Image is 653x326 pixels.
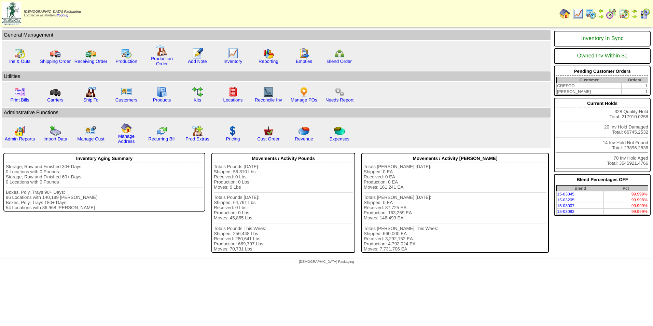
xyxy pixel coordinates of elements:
a: 15-03045 [557,192,574,196]
a: Carriers [47,97,63,103]
div: Current Holds [556,99,648,108]
a: Manage POs [291,97,317,103]
img: line_graph.gif [227,48,238,59]
a: Receiving Order [74,59,107,64]
a: Expenses [330,136,350,141]
td: Adminstrative Functions [2,108,551,118]
img: zoroco-logo-small.webp [2,2,21,25]
a: Empties [296,59,312,64]
a: Print Bills [10,97,29,103]
th: Pct [604,186,648,191]
a: 15-03007 [557,203,574,208]
a: Production Order [151,56,173,66]
img: factory2.gif [85,86,96,97]
div: Totals [PERSON_NAME] [DATE]: Shipped: 0 EA Received: 0 EA Production: 0 EA Moves: 161,241 EA Tota... [364,164,546,252]
img: home.gif [121,123,132,134]
img: factory.gif [156,45,167,56]
img: pie_chart.png [298,125,309,136]
a: Reconcile Inv [255,97,282,103]
img: line_graph.gif [572,8,583,19]
a: Cust Order [257,136,279,141]
th: Customer [557,77,622,83]
img: calendarcustomer.gif [639,8,650,19]
td: [PERSON_NAME] [557,89,622,95]
img: managecust.png [85,125,97,136]
img: prodextras.gif [192,125,203,136]
img: calendarinout.gif [619,8,630,19]
a: Kits [194,97,201,103]
div: Totals Pounds [DATE]: Shipped: 56,810 Lbs Received: 0 Lbs Production: 0 Lbs Moves: 0 Lbs Totals P... [214,164,353,252]
img: calendarinout.gif [14,48,25,59]
img: locations.gif [227,86,238,97]
img: graph.gif [263,48,274,59]
td: 99.999% [604,209,648,215]
img: pie_chart2.png [334,125,345,136]
a: Reporting [259,59,278,64]
a: Manage Cust [77,136,104,141]
a: (logout) [57,14,68,17]
img: truck2.gif [85,48,96,59]
div: Inventory In Sync [556,32,648,45]
td: Utilities [2,71,551,81]
a: Recurring Bill [148,136,175,141]
a: Pricing [226,136,240,141]
div: Inventory Aging Summary [6,154,203,163]
a: 15-03205 [557,198,574,202]
div: Movements / Activity Pounds [214,154,353,163]
div: Storage, Raw and Finished 30+ Days: 0 Locations with 0 Pounds Storage, Raw and Finished 60+ Days:... [6,164,203,210]
img: workflow.png [334,86,345,97]
img: calendarprod.gif [585,8,596,19]
a: Ship To [83,97,98,103]
img: calendarprod.gif [121,48,132,59]
a: Admin Reports [5,136,35,141]
div: 328 Quality Hold Total: 217910.0258 20 Inv Hold Damaged Total: 66745.2532 14 Inv Hold Not Found T... [554,98,651,172]
td: General Management [2,30,551,40]
a: Needs Report [325,97,353,103]
img: po.png [298,86,309,97]
img: arrowright.gif [632,14,637,19]
a: Add Note [188,59,207,64]
img: cust_order.png [263,125,274,136]
img: arrowright.gif [598,14,604,19]
img: orders.gif [192,48,203,59]
a: Prod Extras [185,136,209,141]
td: 99.999% [604,191,648,197]
th: Order# [621,77,648,83]
a: Ins & Outs [9,59,30,64]
img: workflow.gif [192,86,203,97]
a: Import Data [43,136,67,141]
img: reconcile.gif [156,125,167,136]
td: CREFOO [557,83,622,89]
img: truck.gif [50,48,61,59]
img: network.png [334,48,345,59]
img: truck3.gif [50,86,61,97]
img: import.gif [50,125,61,136]
img: home.gif [559,8,570,19]
td: 99.999% [604,203,648,209]
div: Movements / Activity [PERSON_NAME] [364,154,546,163]
img: arrowleft.gif [632,8,637,14]
td: 99.998% [604,197,648,203]
span: Logged in as Mfetters [24,10,81,17]
img: graph2.png [14,125,25,136]
a: Locations [223,97,242,103]
a: Blend Order [327,59,352,64]
a: Revenue [295,136,313,141]
a: Customers [115,97,137,103]
img: calendarblend.gif [606,8,617,19]
div: Pending Customer Orders [556,67,648,76]
img: invoice2.gif [14,86,25,97]
th: Blend [557,186,604,191]
span: [DEMOGRAPHIC_DATA] Packaging [299,260,354,264]
img: cabinet.gif [156,86,167,97]
a: Manage Address [118,134,135,144]
div: Owned Inv Within $1 [556,50,648,63]
img: arrowleft.gif [598,8,604,14]
a: Products [153,97,171,103]
a: Production [115,59,137,64]
img: line_graph2.gif [263,86,274,97]
span: [DEMOGRAPHIC_DATA] Packaging [24,10,81,14]
div: Blend Percentages OFF [556,175,648,184]
a: Inventory [224,59,242,64]
a: Shipping Order [40,59,71,64]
